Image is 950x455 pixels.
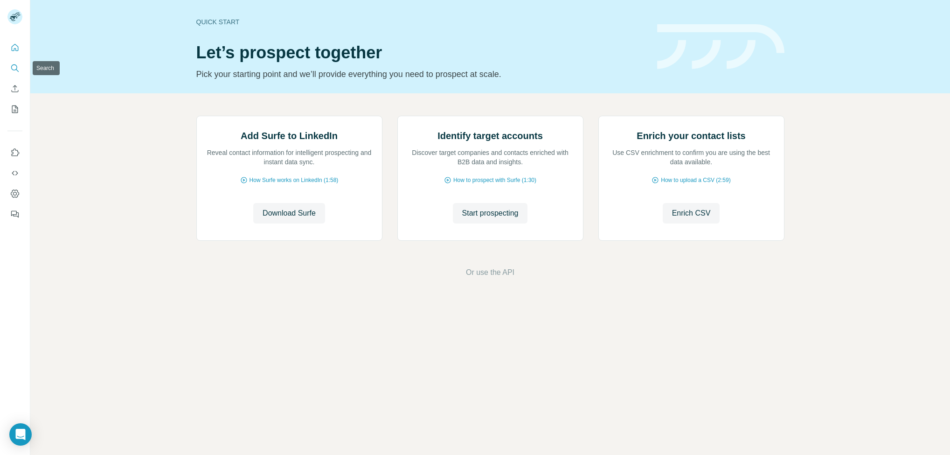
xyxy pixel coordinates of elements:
span: How to upload a CSV (2:59) [661,176,730,184]
span: How Surfe works on LinkedIn (1:58) [250,176,339,184]
button: Search [7,60,22,77]
p: Use CSV enrichment to confirm you are using the best data available. [608,148,775,167]
button: Use Surfe API [7,165,22,182]
button: Enrich CSV [663,203,720,224]
span: Enrich CSV [672,208,711,219]
button: Dashboard [7,185,22,202]
span: How to prospect with Surfe (1:30) [453,176,536,184]
p: Discover target companies and contacts enriched with B2B data and insights. [407,148,574,167]
h2: Enrich your contact lists [637,129,745,142]
button: Or use the API [466,267,514,278]
button: Enrich CSV [7,80,22,97]
p: Pick your starting point and we’ll provide everything you need to prospect at scale. [196,68,646,81]
p: Reveal contact information for intelligent prospecting and instant data sync. [206,148,373,167]
img: banner [657,24,784,70]
button: My lists [7,101,22,118]
span: Start prospecting [462,208,519,219]
div: Quick start [196,17,646,27]
button: Download Surfe [253,203,325,224]
button: Feedback [7,206,22,223]
h2: Add Surfe to LinkedIn [241,129,338,142]
button: Quick start [7,39,22,56]
div: Open Intercom Messenger [9,423,32,446]
button: Use Surfe on LinkedIn [7,144,22,161]
button: Start prospecting [453,203,528,224]
h2: Identify target accounts [437,129,543,142]
span: Download Surfe [263,208,316,219]
h1: Let’s prospect together [196,43,646,62]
